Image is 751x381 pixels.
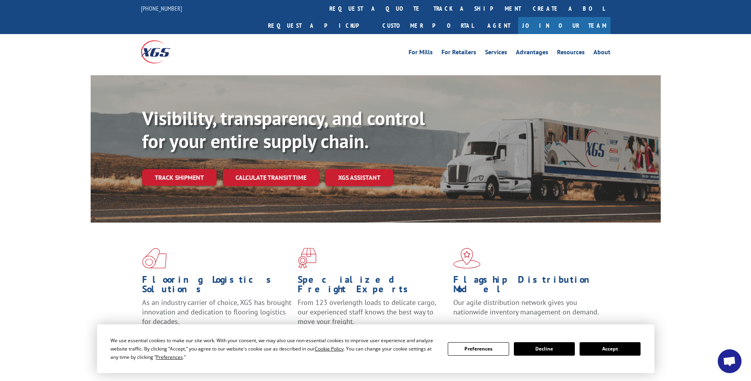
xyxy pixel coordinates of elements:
b: Visibility, transparency, and control for your entire supply chain. [142,106,425,153]
a: Request a pickup [262,17,376,34]
span: As an industry carrier of choice, XGS has brought innovation and dedication to flooring logistics... [142,298,291,326]
a: Track shipment [142,169,217,186]
a: Advantages [516,49,548,58]
img: xgs-icon-total-supply-chain-intelligence-red [142,248,167,269]
a: For Mills [409,49,433,58]
a: Join Our Team [518,17,610,34]
button: Decline [514,342,575,356]
h1: Flagship Distribution Model [453,275,603,298]
div: We use essential cookies to make our site work. With your consent, we may also use non-essential ... [110,336,438,361]
a: About [593,49,610,58]
h1: Flooring Logistics Solutions [142,275,292,298]
a: Agent [479,17,518,34]
span: Preferences [156,354,183,360]
button: Accept [580,342,641,356]
a: Calculate transit time [223,169,319,186]
button: Preferences [448,342,509,356]
h1: Specialized Freight Experts [298,275,447,298]
a: XGS ASSISTANT [325,169,393,186]
p: From 123 overlength loads to delicate cargo, our experienced staff knows the best way to move you... [298,298,447,333]
div: Cookie Consent Prompt [97,324,654,373]
a: For Retailers [441,49,476,58]
img: xgs-icon-focused-on-flooring-red [298,248,316,269]
a: Learn More > [453,324,552,333]
span: Cookie Policy [315,345,344,352]
div: Open chat [718,349,741,373]
a: Resources [557,49,585,58]
a: [PHONE_NUMBER] [141,4,182,12]
a: Services [485,49,507,58]
img: xgs-icon-flagship-distribution-model-red [453,248,481,269]
span: Our agile distribution network gives you nationwide inventory management on demand. [453,298,599,316]
a: Customer Portal [376,17,479,34]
